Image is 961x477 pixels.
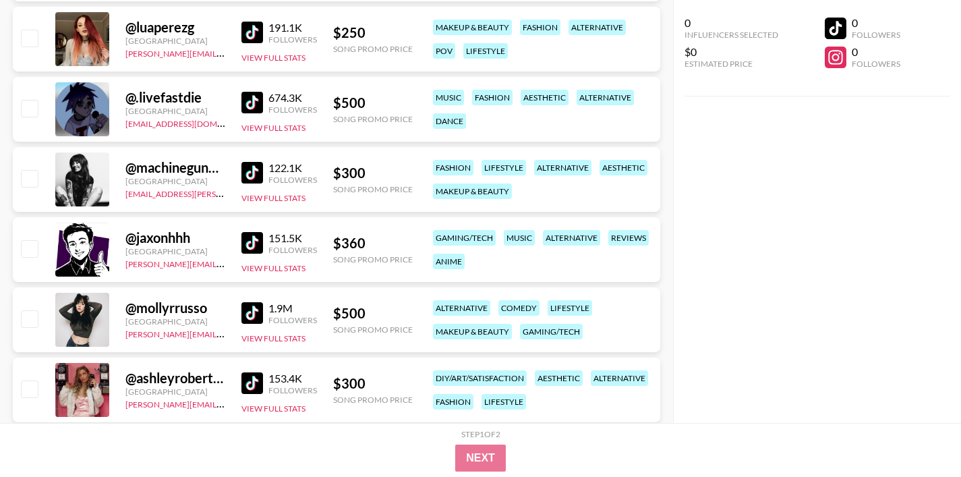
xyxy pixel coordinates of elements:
[433,160,473,175] div: fashion
[333,94,413,111] div: $ 500
[241,123,305,133] button: View Full Stats
[241,92,263,113] img: TikTok
[535,370,583,386] div: aesthetic
[333,184,413,194] div: Song Promo Price
[433,230,496,246] div: gaming/tech
[433,184,512,199] div: makeup & beauty
[241,22,263,43] img: TikTok
[472,90,513,105] div: fashion
[125,316,225,327] div: [GEOGRAPHIC_DATA]
[241,53,305,63] button: View Full Stats
[125,19,225,36] div: @ luaperezg
[268,34,317,45] div: Followers
[268,302,317,315] div: 1.9M
[125,229,225,246] div: @ jaxonhhh
[482,160,526,175] div: lifestyle
[268,372,317,385] div: 153.4K
[125,300,225,316] div: @ mollyrrusso
[455,445,506,472] button: Next
[268,161,317,175] div: 122.1K
[333,375,413,392] div: $ 300
[125,89,225,106] div: @ .livefastdie
[433,300,490,316] div: alternative
[241,232,263,254] img: TikTok
[125,370,225,387] div: @ ashleyrobertsphotos
[268,175,317,185] div: Followers
[685,45,778,59] div: $0
[852,16,900,30] div: 0
[125,36,225,46] div: [GEOGRAPHIC_DATA]
[433,370,527,386] div: diy/art/satisfaction
[463,43,508,59] div: lifestyle
[333,305,413,322] div: $ 500
[685,30,778,40] div: Influencers Selected
[241,333,305,343] button: View Full Stats
[268,385,317,395] div: Followers
[125,246,225,256] div: [GEOGRAPHIC_DATA]
[268,91,317,105] div: 674.3K
[333,395,413,405] div: Song Promo Price
[685,16,778,30] div: 0
[125,327,389,339] a: [PERSON_NAME][EMAIL_ADDRESS][PERSON_NAME][DOMAIN_NAME]
[591,370,648,386] div: alternative
[125,176,225,186] div: [GEOGRAPHIC_DATA]
[333,114,413,124] div: Song Promo Price
[520,20,560,35] div: fashion
[333,24,413,41] div: $ 250
[433,254,465,269] div: anime
[852,45,900,59] div: 0
[548,300,592,316] div: lifestyle
[433,113,466,129] div: dance
[333,325,413,335] div: Song Promo Price
[685,59,778,69] div: Estimated Price
[241,193,305,203] button: View Full Stats
[268,21,317,34] div: 191.1K
[125,186,325,199] a: [EMAIL_ADDRESS][PERSON_NAME][DOMAIN_NAME]
[241,403,305,414] button: View Full Stats
[241,302,263,324] img: TikTok
[608,230,649,246] div: reviews
[333,254,413,264] div: Song Promo Price
[504,230,535,246] div: music
[433,90,464,105] div: music
[852,30,900,40] div: Followers
[461,429,500,439] div: Step 1 of 2
[125,106,225,116] div: [GEOGRAPHIC_DATA]
[569,20,626,35] div: alternative
[433,20,512,35] div: makeup & beauty
[125,397,325,410] a: [PERSON_NAME][EMAIL_ADDRESS][DOMAIN_NAME]
[482,394,526,410] div: lifestyle
[534,160,591,175] div: alternative
[268,105,317,115] div: Followers
[241,263,305,273] button: View Full Stats
[498,300,540,316] div: comedy
[125,46,389,59] a: [PERSON_NAME][EMAIL_ADDRESS][PERSON_NAME][DOMAIN_NAME]
[520,324,583,339] div: gaming/tech
[125,387,225,397] div: [GEOGRAPHIC_DATA]
[333,235,413,252] div: $ 360
[894,410,945,461] iframe: Drift Widget Chat Controller
[125,159,225,176] div: @ machinegunkaela
[543,230,600,246] div: alternative
[268,315,317,325] div: Followers
[600,160,647,175] div: aesthetic
[433,324,512,339] div: makeup & beauty
[577,90,634,105] div: alternative
[268,231,317,245] div: 151.5K
[125,116,261,129] a: [EMAIL_ADDRESS][DOMAIN_NAME]
[433,394,473,410] div: fashion
[521,90,569,105] div: aesthetic
[241,162,263,184] img: TikTok
[333,44,413,54] div: Song Promo Price
[852,59,900,69] div: Followers
[241,372,263,394] img: TikTok
[433,43,455,59] div: pov
[268,245,317,255] div: Followers
[125,256,325,269] a: [PERSON_NAME][EMAIL_ADDRESS][DOMAIN_NAME]
[333,165,413,181] div: $ 300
